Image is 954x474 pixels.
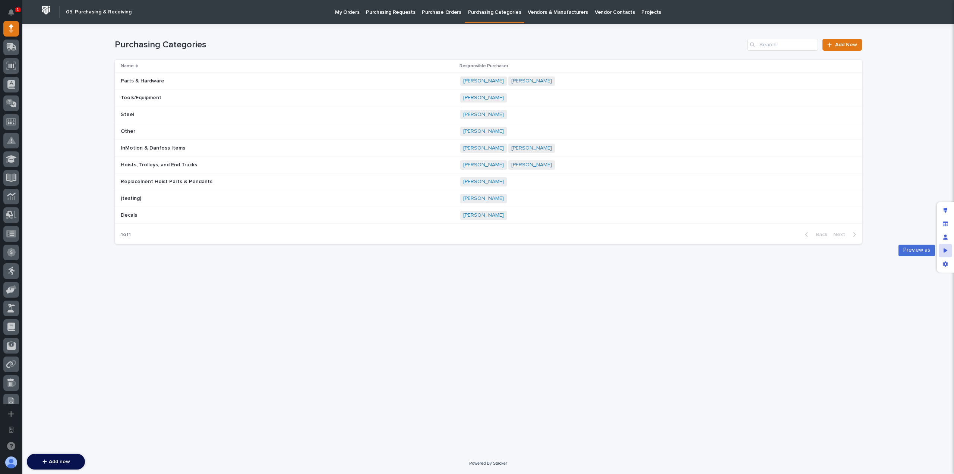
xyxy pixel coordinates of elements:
span: Pylon [74,176,90,182]
div: Past conversations [7,141,50,147]
a: [PERSON_NAME] [463,78,504,84]
tr: InMotion & Danfoss ItemsInMotion & Danfoss Items [PERSON_NAME] [PERSON_NAME] [115,140,862,157]
img: favicon.ico [47,95,53,101]
a: [PERSON_NAME] [463,162,504,168]
p: 1 of 1 [115,226,137,244]
a: Powered By Stacker [469,461,507,465]
a: [PERSON_NAME] [511,145,552,151]
h2: 05. Purchasing & Receiving [66,9,132,15]
h1: Purchasing Categories [115,40,745,50]
tr: Tools/EquipmentTools/Equipment [PERSON_NAME] [115,90,862,106]
p: Responsible Purchaser [459,62,508,70]
p: Steel [121,110,136,118]
a: [PERSON_NAME] [463,179,504,185]
tr: OtherOther [PERSON_NAME] [115,123,862,140]
div: Manage fields and data [939,217,952,230]
button: Add a new app... [3,406,19,422]
div: Preview as [939,244,952,257]
span: Prompting [109,94,135,101]
a: [PERSON_NAME] [463,95,504,101]
a: Onboarding Call [44,91,98,104]
span: Help Docs [15,94,41,101]
a: [PERSON_NAME] [463,145,504,151]
button: Open support chat [3,438,19,454]
button: See all [116,139,136,148]
tr: Hoists, Trolleys, and End TrucksHoists, Trolleys, and End Trucks [PERSON_NAME] [PERSON_NAME] [115,157,862,173]
span: Next [833,231,850,238]
button: Add new [27,454,85,470]
input: Search [747,39,818,51]
span: Onboarding Call [54,94,95,101]
img: image [101,95,107,101]
a: [PERSON_NAME] [511,78,552,84]
p: Decals [121,211,139,219]
button: Open workspace settings [3,422,19,437]
p: Name [121,62,134,70]
div: We're offline, we will be back soon! [25,123,104,129]
tr: Parts & HardwareParts & Hardware [PERSON_NAME] [PERSON_NAME] [115,73,862,90]
p: Parts & Hardware [121,76,166,84]
tr: Replacement Hoist Parts & PendantsReplacement Hoist Parts & Pendants [PERSON_NAME] [115,173,862,190]
a: [PERSON_NAME] [463,112,504,118]
a: [PERSON_NAME] [511,162,552,168]
button: Notifications [3,4,19,20]
tr: DecalsDecals [PERSON_NAME] [115,207,862,224]
a: [PERSON_NAME] [463,195,504,202]
p: InMotion & Danfoss Items [121,144,187,151]
img: Jeff Miller [7,153,19,164]
span: Back [811,231,827,238]
img: 1736555164131-43832dd5-751b-4058-ba23-39d91318e5a0 [7,115,21,129]
button: Back [799,231,830,238]
div: Notifications1 [9,9,19,21]
a: [PERSON_NAME] [463,128,504,135]
div: Edit layout [939,204,952,217]
a: Prompting [98,91,138,104]
tr: SteelSteel [PERSON_NAME] [115,106,862,123]
button: users-avatar [3,455,19,470]
p: Hoists, Trolleys, and End Trucks [121,160,199,168]
div: App settings [939,257,952,271]
img: Workspace Logo [39,3,53,17]
p: (testing) [121,194,143,202]
p: Welcome 👋 [7,29,136,41]
span: Add New [835,42,857,47]
span: • [62,160,64,166]
span: [PERSON_NAME] [23,160,60,166]
button: Next [830,231,862,238]
button: Start new chat [127,117,136,126]
a: 📖Help Docs [4,91,44,104]
p: 1 [16,7,19,12]
a: Add New [822,39,862,51]
img: Stacker [7,7,22,22]
tr: (testing)(testing) [PERSON_NAME] [115,190,862,207]
a: Powered byPylon [53,176,90,182]
div: Start new chat [25,115,122,123]
p: Replacement Hoist Parts & Pendants [121,177,214,185]
a: [PERSON_NAME] [463,212,504,219]
p: Tools/Equipment [121,93,163,101]
span: [DATE] [66,160,81,166]
p: Other [121,127,137,135]
div: 📖 [7,95,13,101]
p: How can we help? [7,41,136,53]
div: Manage users [939,230,952,244]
